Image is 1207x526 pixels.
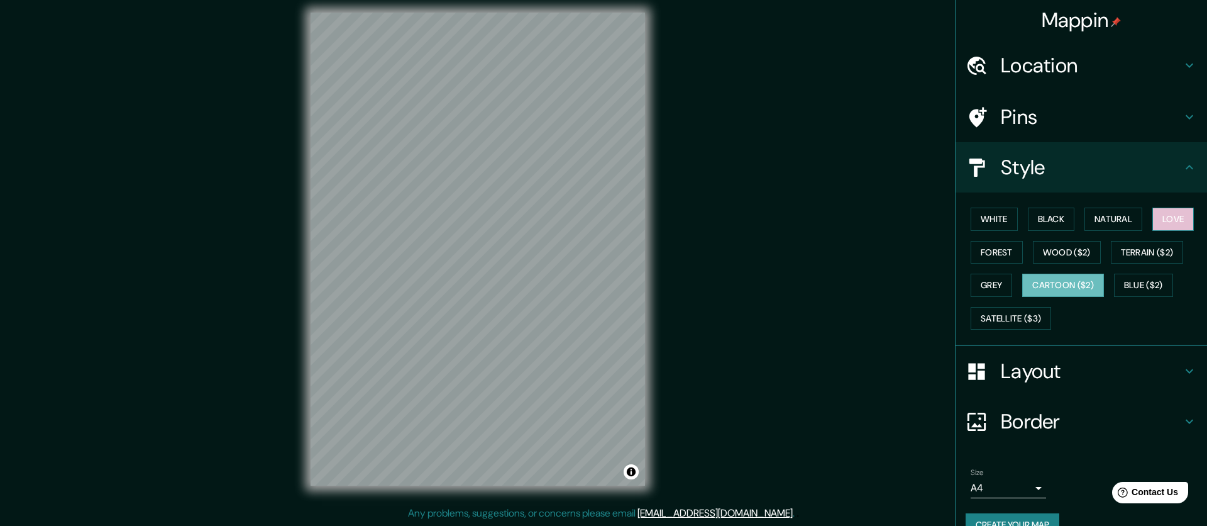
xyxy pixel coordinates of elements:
[1022,274,1104,297] button: Cartoon ($2)
[971,307,1051,330] button: Satellite ($3)
[971,241,1023,264] button: Forest
[971,208,1018,231] button: White
[1084,208,1142,231] button: Natural
[624,464,639,479] button: Toggle attribution
[1033,241,1101,264] button: Wood ($2)
[1001,409,1182,434] h4: Border
[956,40,1207,91] div: Location
[971,478,1046,498] div: A4
[1042,8,1122,33] h4: Mappin
[637,506,793,520] a: [EMAIL_ADDRESS][DOMAIN_NAME]
[1028,208,1075,231] button: Black
[956,92,1207,142] div: Pins
[1001,359,1182,384] h4: Layout
[956,142,1207,193] div: Style
[796,506,799,521] div: .
[1111,241,1184,264] button: Terrain ($2)
[1095,477,1193,512] iframe: Help widget launcher
[956,346,1207,396] div: Layout
[1152,208,1194,231] button: Love
[971,274,1012,297] button: Grey
[971,467,984,478] label: Size
[1114,274,1173,297] button: Blue ($2)
[1001,104,1182,130] h4: Pins
[1001,155,1182,180] h4: Style
[956,396,1207,447] div: Border
[311,13,645,486] canvas: Map
[795,506,796,521] div: .
[1001,53,1182,78] h4: Location
[408,506,795,521] p: Any problems, suggestions, or concerns please email .
[1111,17,1121,27] img: pin-icon.png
